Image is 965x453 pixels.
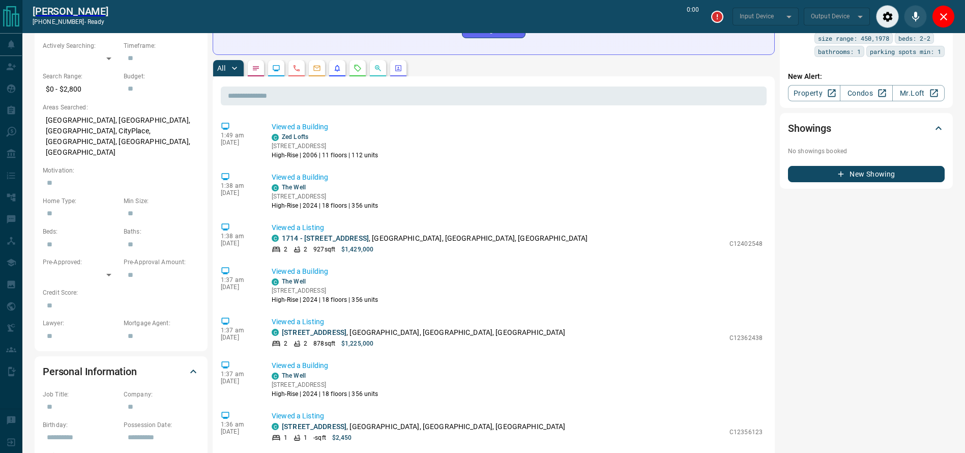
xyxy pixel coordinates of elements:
[221,327,256,334] p: 1:37 am
[272,151,378,160] p: High-Rise | 2006 | 11 floors | 112 units
[788,85,840,101] a: Property
[282,133,308,140] a: Zed Lofts
[221,182,256,189] p: 1:38 am
[304,245,307,254] p: 2
[221,139,256,146] p: [DATE]
[687,5,699,28] p: 0:00
[221,284,256,291] p: [DATE]
[43,72,119,81] p: Search Range:
[272,134,279,141] div: condos.ca
[272,373,279,380] div: condos.ca
[788,116,945,140] div: Showings
[272,389,378,399] p: High-Rise | 2024 | 18 floors | 356 units
[313,245,335,254] p: 927 sqft
[221,240,256,247] p: [DATE]
[252,64,260,72] svg: Notes
[124,41,199,50] p: Timeframe:
[43,319,119,328] p: Lawyer:
[282,234,369,242] a: 1714 - [STREET_ADDRESS]
[124,72,199,81] p: Budget:
[221,421,256,428] p: 1:36 am
[124,258,199,267] p: Pre-Approval Amount:
[272,235,279,242] div: condos.ca
[272,286,378,295] p: [STREET_ADDRESS]
[124,420,199,430] p: Possession Date:
[272,360,763,371] p: Viewed a Building
[293,64,301,72] svg: Calls
[43,41,119,50] p: Actively Searching:
[282,233,588,244] p: , [GEOGRAPHIC_DATA], [GEOGRAPHIC_DATA], [GEOGRAPHIC_DATA]
[394,64,402,72] svg: Agent Actions
[272,201,378,210] p: High-Rise | 2024 | 18 floors | 356 units
[904,5,927,28] div: Mute
[272,222,763,233] p: Viewed a Listing
[124,319,199,328] p: Mortgage Agent:
[43,359,199,384] div: Personal Information
[788,71,945,82] p: New Alert:
[282,328,346,336] a: [STREET_ADDRESS]
[272,141,378,151] p: [STREET_ADDRESS]
[282,327,566,338] p: , [GEOGRAPHIC_DATA], [GEOGRAPHIC_DATA], [GEOGRAPHIC_DATA]
[33,17,108,26] p: [PHONE_NUMBER] -
[221,132,256,139] p: 1:49 am
[788,166,945,182] button: New Showing
[217,65,225,72] p: All
[221,428,256,435] p: [DATE]
[43,420,119,430] p: Birthday:
[43,166,199,175] p: Motivation:
[840,85,892,101] a: Condos
[272,295,378,304] p: High-Rise | 2024 | 18 floors | 356 units
[272,278,279,286] div: condos.ca
[272,423,279,430] div: condos.ca
[870,46,941,56] span: parking spots min: 1
[282,422,346,431] a: [STREET_ADDRESS]
[221,378,256,385] p: [DATE]
[221,371,256,378] p: 1:37 am
[284,339,287,348] p: 2
[43,390,119,399] p: Job Title:
[221,233,256,240] p: 1:38 am
[876,5,899,28] div: Audio Settings
[892,85,945,101] a: Mr.Loft
[221,276,256,284] p: 1:37 am
[282,421,566,432] p: , [GEOGRAPHIC_DATA], [GEOGRAPHIC_DATA], [GEOGRAPHIC_DATA]
[341,245,373,254] p: $1,429,000
[788,147,945,156] p: No showings booked
[788,120,831,136] h2: Showings
[313,433,326,442] p: - sqft
[43,227,119,236] p: Beds:
[43,196,119,206] p: Home Type:
[332,433,352,442] p: $2,450
[272,411,763,421] p: Viewed a Listing
[124,227,199,236] p: Baths:
[43,258,119,267] p: Pre-Approved:
[898,33,930,43] span: beds: 2-2
[282,372,306,379] a: The Well
[729,239,763,248] p: C12402548
[818,33,889,43] span: size range: 450,1978
[272,192,378,201] p: [STREET_ADDRESS]
[729,428,763,437] p: C12356123
[43,363,137,380] h2: Personal Information
[304,433,307,442] p: 1
[221,189,256,196] p: [DATE]
[43,288,199,297] p: Credit Score:
[124,390,199,399] p: Company:
[272,266,763,277] p: Viewed a Building
[272,122,763,132] p: Viewed a Building
[313,64,321,72] svg: Emails
[729,333,763,343] p: C12362438
[284,433,287,442] p: 1
[33,5,108,17] a: [PERSON_NAME]
[932,5,955,28] div: Close
[272,380,378,389] p: [STREET_ADDRESS]
[304,339,307,348] p: 2
[333,64,341,72] svg: Listing Alerts
[818,46,861,56] span: bathrooms: 1
[87,18,105,25] span: ready
[272,172,763,183] p: Viewed a Building
[43,112,199,161] p: [GEOGRAPHIC_DATA], [GEOGRAPHIC_DATA], [GEOGRAPHIC_DATA], CityPlace, [GEOGRAPHIC_DATA], [GEOGRAPHI...
[43,103,199,112] p: Areas Searched:
[272,329,279,336] div: condos.ca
